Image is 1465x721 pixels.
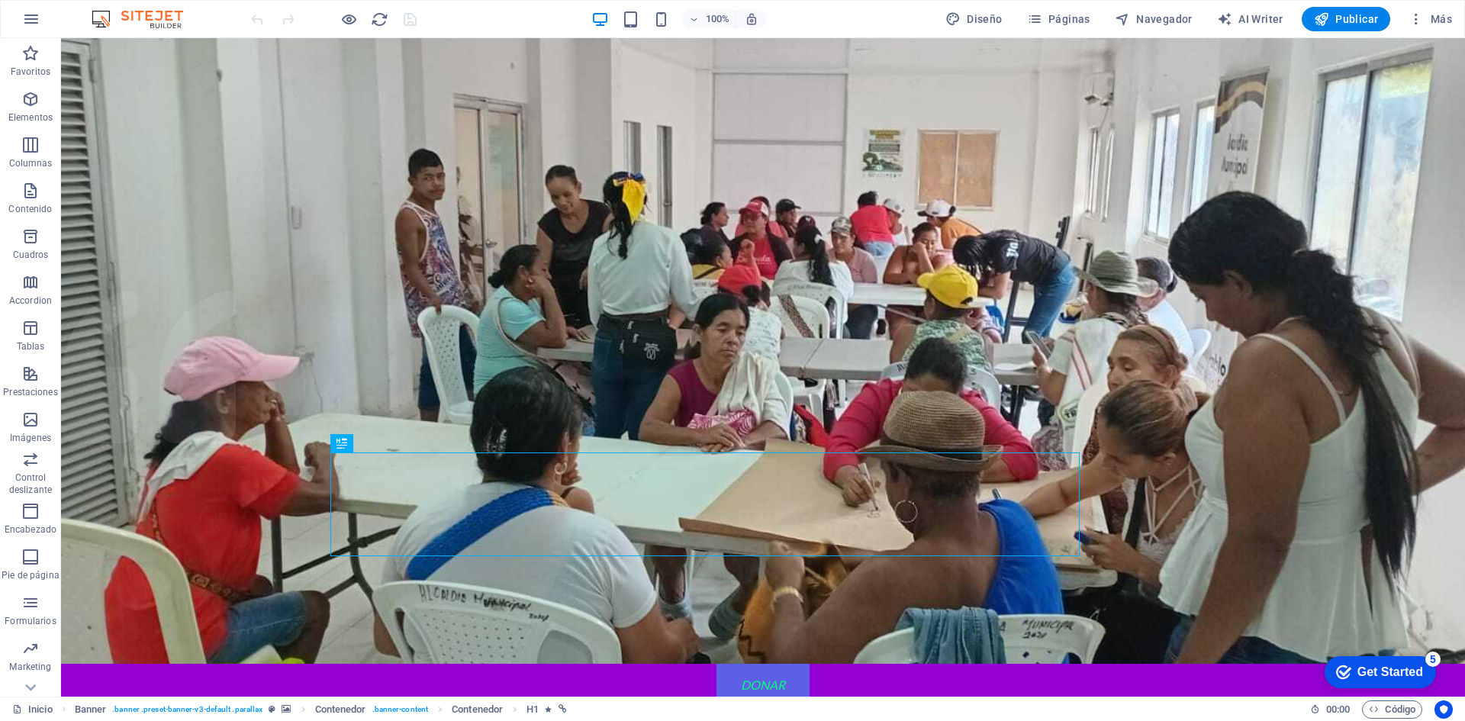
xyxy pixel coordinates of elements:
[5,523,56,536] p: Encabezado
[370,10,388,28] button: reload
[9,157,53,169] p: Columnas
[315,700,366,719] span: Haz clic para seleccionar y doble clic para editar
[113,3,128,18] div: 5
[75,700,107,719] span: Haz clic para seleccionar y doble clic para editar
[939,7,1009,31] button: Diseño
[8,111,53,124] p: Elementos
[17,340,45,352] p: Tablas
[1027,11,1090,27] span: Páginas
[3,386,57,398] p: Prestaciones
[1434,700,1453,719] button: Usercentrics
[1402,7,1458,31] button: Más
[5,615,56,627] p: Formularios
[282,705,291,713] i: Este elemento contiene un fondo
[526,700,539,719] span: Haz clic para seleccionar y doble clic para editar
[12,700,53,719] a: Haz clic para cancelar la selección y doble clic para abrir páginas
[452,700,503,719] span: Haz clic para seleccionar y doble clic para editar
[1211,7,1290,31] button: AI Writer
[1326,700,1350,719] span: 00 00
[1302,7,1391,31] button: Publicar
[9,661,51,673] p: Marketing
[559,705,567,713] i: Este elemento está vinculado
[340,10,358,28] button: Haz clic para salir del modo de previsualización y seguir editando
[8,203,52,215] p: Contenido
[2,569,59,581] p: Pie de página
[682,10,736,28] button: 100%
[1217,11,1283,27] span: AI Writer
[945,11,1003,27] span: Diseño
[1409,11,1452,27] span: Más
[939,7,1009,31] div: Diseño (Ctrl+Alt+Y)
[1021,7,1096,31] button: Páginas
[545,705,552,713] i: El elemento contiene una animación
[11,66,50,78] p: Favoritos
[269,705,275,713] i: Este elemento es un preajuste personalizable
[10,432,51,444] p: Imágenes
[705,10,729,28] h6: 100%
[1314,11,1379,27] span: Publicar
[45,17,111,31] div: Get Started
[1310,700,1351,719] h6: Tiempo de la sesión
[745,12,758,26] i: Al redimensionar, ajustar el nivel de zoom automáticamente para ajustarse al dispositivo elegido.
[112,700,262,719] span: . banner .preset-banner-v3-default .parallax
[1115,11,1193,27] span: Navegador
[9,295,52,307] p: Accordion
[1362,700,1422,719] button: Código
[1369,700,1415,719] span: Código
[1337,703,1339,715] span: :
[372,700,428,719] span: . banner-content
[371,11,388,28] i: Volver a cargar página
[13,249,49,261] p: Cuadros
[75,700,567,719] nav: breadcrumb
[88,10,202,28] img: Editor Logo
[12,8,124,40] div: Get Started 5 items remaining, 0% complete
[1109,7,1199,31] button: Navegador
